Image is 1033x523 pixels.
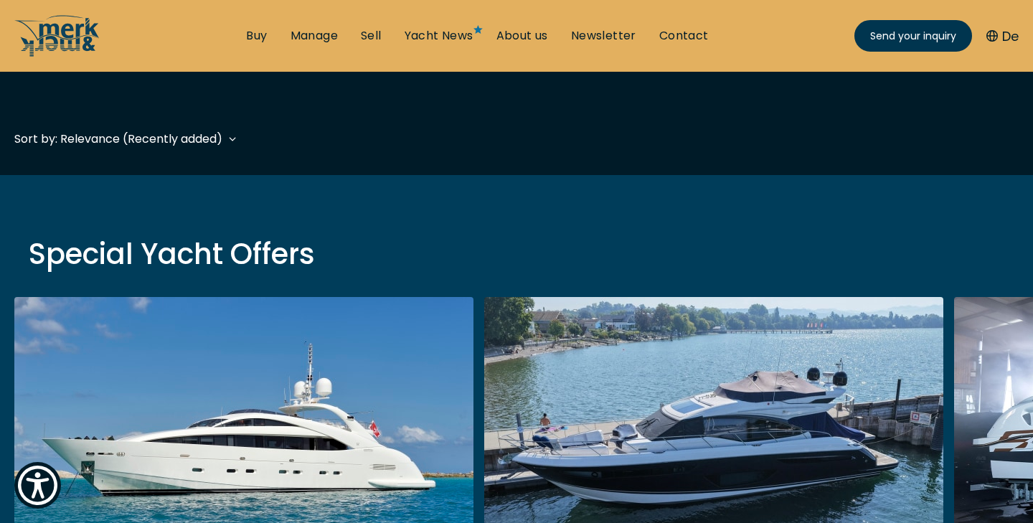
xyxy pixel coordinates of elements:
a: Sell [361,28,382,44]
button: Show Accessibility Preferences [14,462,61,509]
button: De [986,27,1019,46]
a: About us [496,28,548,44]
div: Sort by: Relevance (Recently added) [14,130,222,148]
a: Send your inquiry [854,20,972,52]
a: / [14,45,100,62]
a: Newsletter [571,28,636,44]
a: Manage [291,28,338,44]
span: Send your inquiry [870,29,956,44]
a: Buy [246,28,267,44]
a: Yacht News [405,28,473,44]
a: Contact [659,28,709,44]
